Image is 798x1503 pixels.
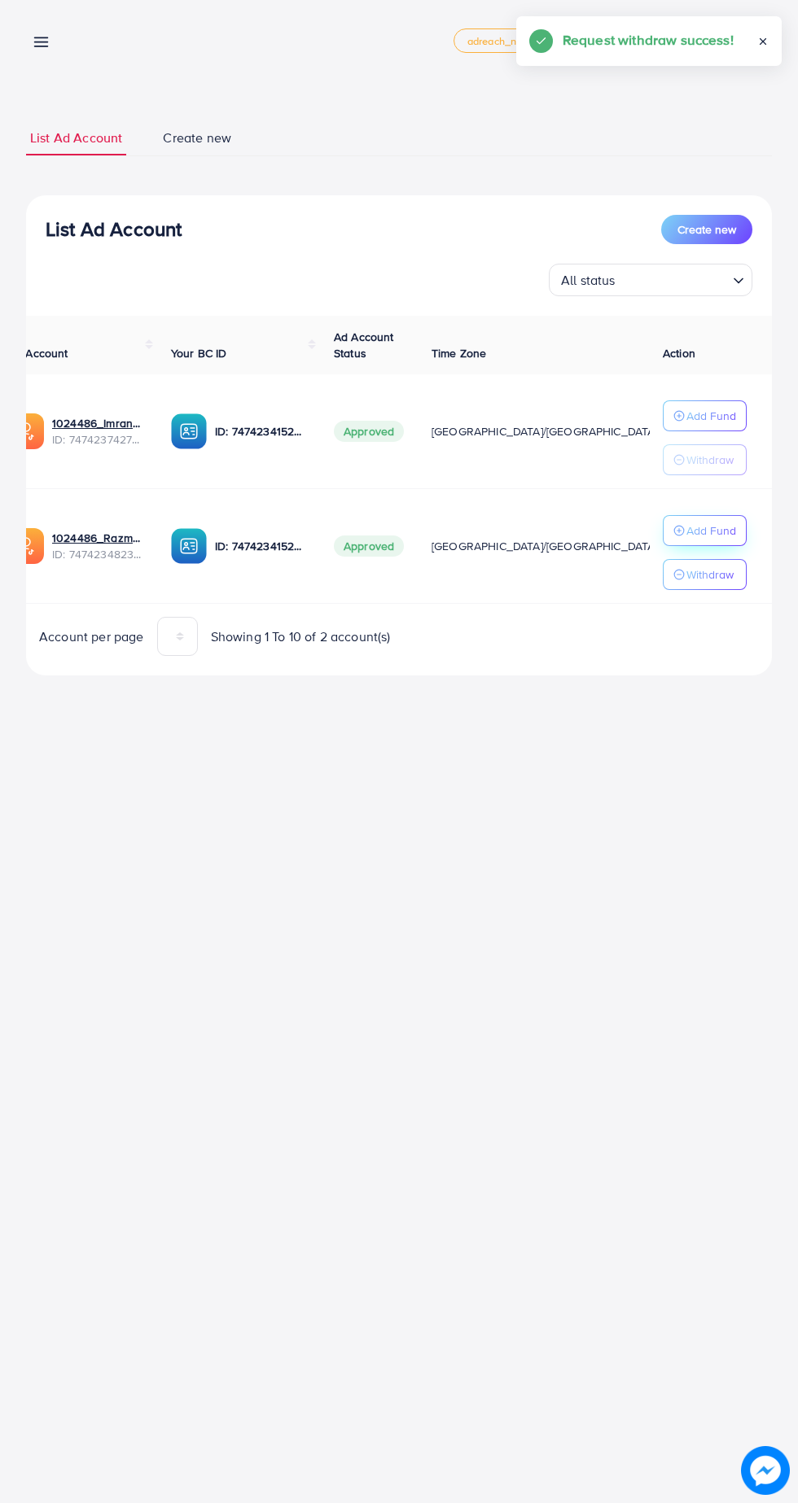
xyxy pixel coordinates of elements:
[558,269,619,292] span: All status
[52,415,145,448] div: <span class='underline'>1024486_Imran_1740231528988</span></br>7474237427478233089
[432,345,486,361] span: Time Zone
[211,627,391,646] span: Showing 1 To 10 of 2 account(s)
[52,415,145,431] a: 1024486_Imran_1740231528988
[215,536,308,556] p: ID: 7474234152863678481
[686,521,736,540] p: Add Fund
[454,28,590,53] a: adreach_new_package
[686,450,734,470] p: Withdraw
[52,530,145,546] a: 1024486_Razman_1740230915595
[163,129,231,147] span: Create new
[663,515,747,546] button: Add Fund
[663,400,747,431] button: Add Fund
[46,217,182,241] h3: List Ad Account
[171,528,207,564] img: ic-ba-acc.ded83a64.svg
[563,29,734,50] h5: Request withdraw success!
[8,413,44,449] img: ic-ads-acc.e4c84228.svg
[663,444,747,475] button: Withdraw
[8,345,68,361] span: Ad Account
[686,406,736,426] p: Add Fund
[661,215,752,244] button: Create new
[334,421,404,442] span: Approved
[334,535,404,557] span: Approved
[686,565,734,584] p: Withdraw
[52,546,145,562] span: ID: 7474234823184416769
[620,265,726,292] input: Search for option
[52,530,145,563] div: <span class='underline'>1024486_Razman_1740230915595</span></br>7474234823184416769
[52,431,145,448] span: ID: 7474237427478233089
[432,423,658,439] span: [GEOGRAPHIC_DATA]/[GEOGRAPHIC_DATA]
[8,528,44,564] img: ic-ads-acc.e4c84228.svg
[663,345,695,361] span: Action
[215,422,308,441] p: ID: 7474234152863678481
[467,36,577,46] span: adreach_new_package
[30,129,122,147] span: List Ad Account
[677,221,736,238] span: Create new
[334,329,394,361] span: Ad Account Status
[39,627,144,646] span: Account per page
[663,559,747,590] button: Withdraw
[741,1446,790,1495] img: image
[171,345,227,361] span: Your BC ID
[549,264,752,296] div: Search for option
[432,538,658,554] span: [GEOGRAPHIC_DATA]/[GEOGRAPHIC_DATA]
[171,413,207,449] img: ic-ba-acc.ded83a64.svg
